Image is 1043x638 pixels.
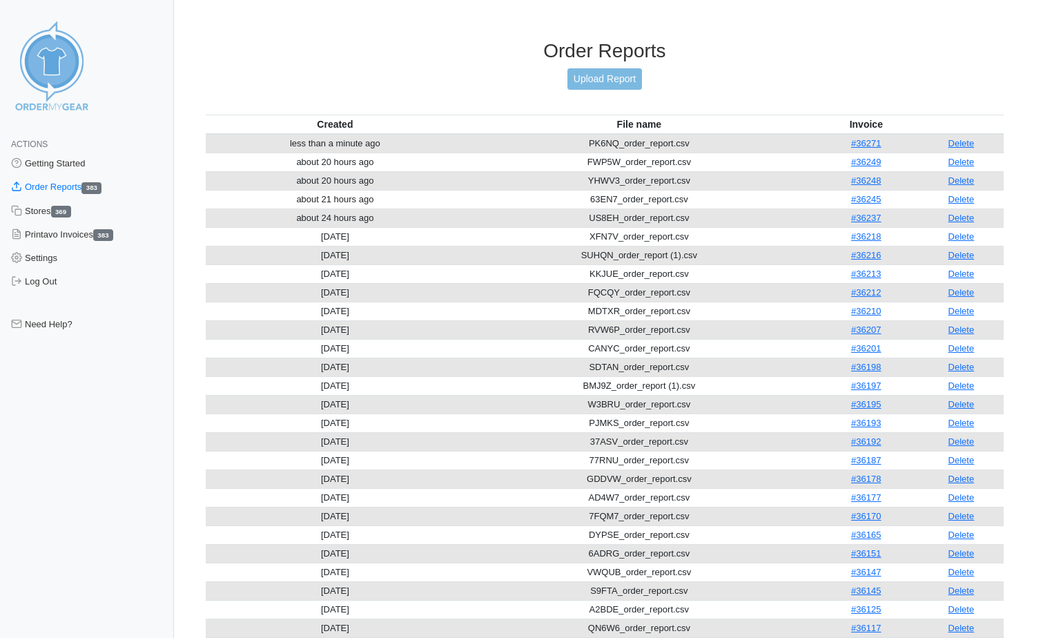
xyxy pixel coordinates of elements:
[851,623,881,633] a: #36117
[567,68,642,90] a: Upload Report
[851,548,881,559] a: #36151
[465,600,814,619] td: A2BDE_order_report.csv
[465,246,814,264] td: SUHQN_order_report (1).csv
[206,563,465,581] td: [DATE]
[206,507,465,525] td: [DATE]
[206,432,465,451] td: [DATE]
[465,153,814,171] td: FWP5W_order_report.csv
[851,474,881,484] a: #36178
[948,548,975,559] a: Delete
[851,175,881,186] a: #36248
[206,488,465,507] td: [DATE]
[948,418,975,428] a: Delete
[206,283,465,302] td: [DATE]
[206,395,465,414] td: [DATE]
[465,302,814,320] td: MDTXR_order_report.csv
[948,287,975,298] a: Delete
[465,619,814,637] td: QN6W6_order_report.csv
[948,231,975,242] a: Delete
[465,358,814,376] td: SDTAN_order_report.csv
[465,171,814,190] td: YHWV3_order_report.csv
[206,525,465,544] td: [DATE]
[948,604,975,615] a: Delete
[851,586,881,596] a: #36145
[948,157,975,167] a: Delete
[948,194,975,204] a: Delete
[206,414,465,432] td: [DATE]
[465,414,814,432] td: PJMKS_order_report.csv
[465,451,814,470] td: 77RNU_order_report.csv
[948,250,975,260] a: Delete
[851,530,881,540] a: #36165
[206,302,465,320] td: [DATE]
[206,358,465,376] td: [DATE]
[93,229,113,241] span: 383
[948,175,975,186] a: Delete
[851,269,881,279] a: #36213
[851,343,881,354] a: #36201
[948,511,975,521] a: Delete
[465,488,814,507] td: AD4W7_order_report.csv
[465,563,814,581] td: VWQUB_order_report.csv
[948,213,975,223] a: Delete
[851,306,881,316] a: #36210
[851,604,881,615] a: #36125
[81,182,101,194] span: 383
[465,134,814,153] td: PK6NQ_order_report.csv
[851,455,881,465] a: #36187
[948,138,975,148] a: Delete
[206,376,465,395] td: [DATE]
[851,380,881,391] a: #36197
[465,320,814,339] td: RVW6P_order_report.csv
[948,623,975,633] a: Delete
[465,339,814,358] td: CANYC_order_report.csv
[851,213,881,223] a: #36237
[206,619,465,637] td: [DATE]
[465,544,814,563] td: 6ADRG_order_report.csv
[851,399,881,409] a: #36195
[465,209,814,227] td: US8EH_order_report.csv
[851,231,881,242] a: #36218
[206,39,1004,63] h3: Order Reports
[851,511,881,521] a: #36170
[948,474,975,484] a: Delete
[851,436,881,447] a: #36192
[465,525,814,544] td: DYPSE_order_report.csv
[948,380,975,391] a: Delete
[851,138,881,148] a: #36271
[206,227,465,246] td: [DATE]
[465,115,814,134] th: File name
[948,530,975,540] a: Delete
[948,436,975,447] a: Delete
[851,325,881,335] a: #36207
[814,115,919,134] th: Invoice
[206,115,465,134] th: Created
[948,269,975,279] a: Delete
[206,470,465,488] td: [DATE]
[465,395,814,414] td: W3BRU_order_report.csv
[465,190,814,209] td: 63EN7_order_report.csv
[465,376,814,395] td: BMJ9Z_order_report (1).csv
[206,209,465,227] td: about 24 hours ago
[948,325,975,335] a: Delete
[465,264,814,283] td: KKJUE_order_report.csv
[465,470,814,488] td: GDDVW_order_report.csv
[206,581,465,600] td: [DATE]
[465,507,814,525] td: 7FQM7_order_report.csv
[948,343,975,354] a: Delete
[948,455,975,465] a: Delete
[465,227,814,246] td: XFN7V_order_report.csv
[851,418,881,428] a: #36193
[851,567,881,577] a: #36147
[206,264,465,283] td: [DATE]
[206,134,465,153] td: less than a minute ago
[948,586,975,596] a: Delete
[948,492,975,503] a: Delete
[465,581,814,600] td: S9FTA_order_report.csv
[206,171,465,190] td: about 20 hours ago
[851,194,881,204] a: #36245
[948,306,975,316] a: Delete
[206,600,465,619] td: [DATE]
[206,451,465,470] td: [DATE]
[465,283,814,302] td: FQCQY_order_report.csv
